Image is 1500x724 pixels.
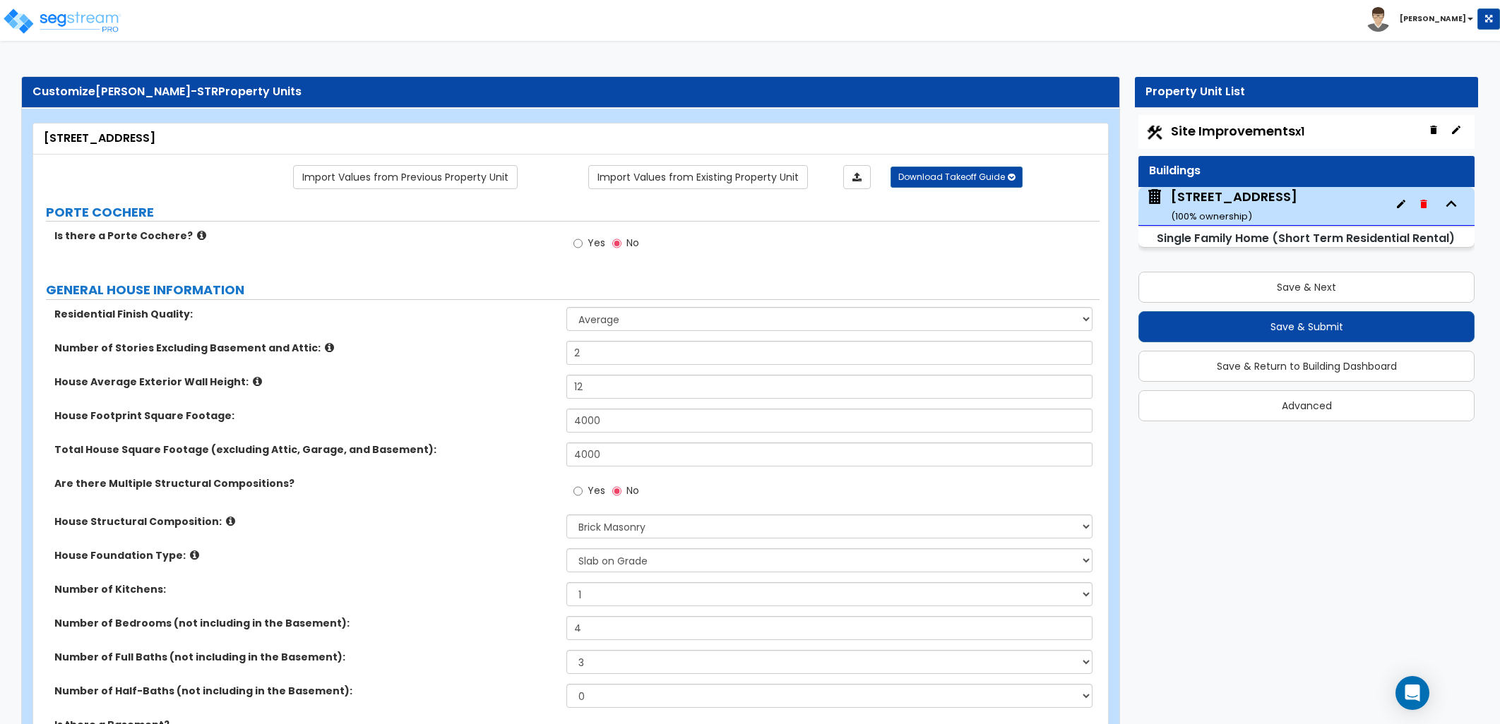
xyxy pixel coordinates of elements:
[612,236,621,251] input: No
[54,375,556,389] label: House Average Exterior Wall Height:
[2,7,122,35] img: logo_pro_r.png
[1138,311,1475,342] button: Save & Submit
[54,442,556,457] label: Total House Square Footage (excluding Attic, Garage, and Basement):
[843,165,871,189] a: Import the dynamic attributes value through Excel sheet
[32,84,1109,100] div: Customize Property Units
[54,409,556,423] label: House Footprint Square Footage:
[325,342,334,353] i: click for more info!
[1295,124,1304,139] small: x1
[54,616,556,630] label: Number of Bedrooms (not including in the Basement):
[1138,390,1475,421] button: Advanced
[54,341,556,355] label: Number of Stories Excluding Basement and Attic:
[1145,188,1297,224] span: 289 S Shore Dr
[1157,230,1455,246] small: Single Family Home (Short Term Residential Rental)
[626,483,639,497] span: No
[44,131,1097,147] div: [STREET_ADDRESS]
[612,483,621,499] input: No
[54,514,556,529] label: House Structural Composition:
[1138,351,1475,382] button: Save & Return to Building Dashboard
[46,281,1100,299] label: GENERAL HOUSE INFORMATION
[588,483,605,497] span: Yes
[1149,163,1464,179] div: Buildings
[1171,188,1297,224] div: [STREET_ADDRESS]
[54,684,556,698] label: Number of Half-Baths (not including in the Basement):
[54,229,556,243] label: Is there a Porte Cochere?
[1171,122,1304,140] span: Site Improvements
[1138,272,1475,303] button: Save & Next
[54,582,556,596] label: Number of Kitchens:
[1145,188,1164,206] img: building.svg
[54,307,556,321] label: Residential Finish Quality:
[573,236,583,251] input: Yes
[226,516,235,526] i: click for more info!
[54,650,556,664] label: Number of Full Baths (not including in the Basement):
[898,171,1005,183] span: Download Takeoff Guide
[1366,7,1391,32] img: avatar.png
[190,550,199,560] i: click for more info!
[573,483,583,499] input: Yes
[197,230,206,241] i: click for more info!
[46,203,1100,222] label: PORTE COCHERE
[588,236,605,250] span: Yes
[95,83,218,99] span: [PERSON_NAME]-STR
[891,167,1023,188] button: Download Takeoff Guide
[588,165,808,189] a: Import the dynamic attribute values from existing properties.
[1395,676,1429,710] div: Open Intercom Messenger
[626,236,639,250] span: No
[1171,210,1252,223] small: ( 100 % ownership)
[54,476,556,490] label: Are there Multiple Structural Compositions?
[253,376,262,387] i: click for more info!
[1145,84,1468,100] div: Property Unit List
[293,165,518,189] a: Import the dynamic attribute values from previous properties.
[1145,123,1164,142] img: Construction.png
[54,548,556,562] label: House Foundation Type:
[1400,13,1466,24] b: [PERSON_NAME]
